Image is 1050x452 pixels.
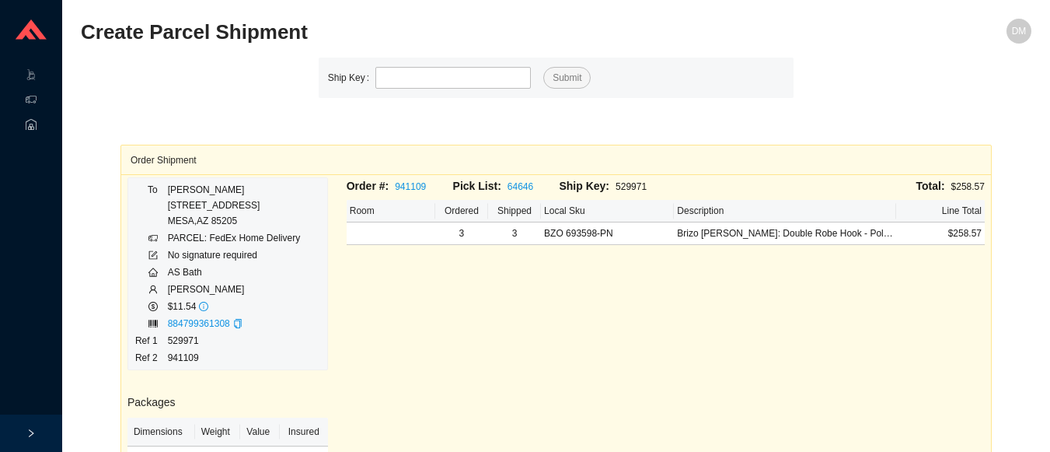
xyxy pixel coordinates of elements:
td: $11.54 [167,298,302,315]
span: Order #: [347,180,389,192]
th: Dimensions [127,418,195,447]
td: AS Bath [167,264,302,281]
span: dollar [148,302,158,311]
th: Room [347,200,435,222]
a: 941109 [395,181,426,192]
div: Order Shipment [131,145,982,174]
span: copy [233,319,242,328]
div: 529971 [559,177,665,195]
td: No signature required [167,247,302,264]
div: Brizo Levoir: Double Robe Hook - Polished Nickel [677,226,892,241]
span: Total: [916,180,945,192]
td: BZO 693598-PN [541,222,674,245]
span: form [148,251,158,260]
th: Description [674,200,895,222]
td: [PERSON_NAME] [167,281,302,298]
th: Ordered [435,200,488,222]
label: Ship Key [328,67,375,89]
span: right [26,429,36,438]
span: DM [1012,19,1027,44]
th: Value [240,418,280,447]
td: $258.57 [896,222,985,245]
td: Ref 1 [134,332,167,349]
h2: Create Parcel Shipment [81,19,794,46]
span: Pick List: [453,180,501,192]
span: info-circle [199,302,208,311]
td: 3 [435,222,488,245]
th: Line Total [896,200,985,222]
th: Local Sku [541,200,674,222]
th: Weight [195,418,241,447]
td: 529971 [167,332,302,349]
a: 64646 [508,181,533,192]
button: Submit [543,67,591,89]
td: PARCEL: FedEx Home Delivery [167,230,302,247]
td: 941109 [167,349,302,366]
span: home [148,268,158,277]
a: 884799361308 [168,318,230,329]
td: 3 [488,222,541,245]
span: barcode [148,319,158,328]
td: Ref 2 [134,349,167,366]
div: [PERSON_NAME] [STREET_ADDRESS] MESA , AZ 85205 [168,182,301,229]
td: To [134,181,167,230]
div: $258.57 [665,177,985,195]
th: Insured [280,418,328,447]
h3: Packages [127,394,328,412]
div: Copy [233,316,242,331]
span: user [148,285,158,294]
th: Shipped [488,200,541,222]
span: Ship Key: [559,180,609,192]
